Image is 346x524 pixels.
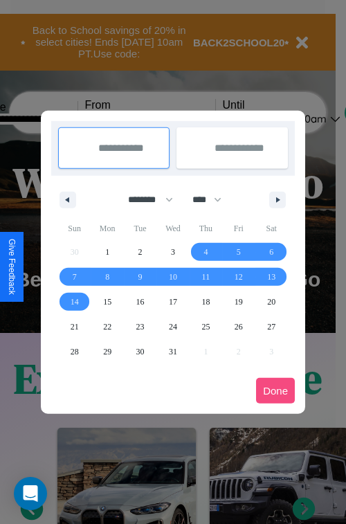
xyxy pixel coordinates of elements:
button: 25 [190,314,222,339]
button: Done [256,378,295,404]
span: 3 [171,240,175,264]
span: Sun [58,217,91,240]
button: 2 [124,240,156,264]
button: 27 [255,314,288,339]
span: 1 [105,240,109,264]
span: 10 [169,264,177,289]
button: 4 [190,240,222,264]
button: 1 [91,240,123,264]
span: 31 [169,339,177,364]
button: 8 [91,264,123,289]
div: Open Intercom Messenger [14,477,47,510]
button: 7 [58,264,91,289]
span: 2 [138,240,143,264]
button: 14 [58,289,91,314]
span: 9 [138,264,143,289]
span: 20 [267,289,275,314]
button: 23 [124,314,156,339]
span: 21 [71,314,79,339]
button: 18 [190,289,222,314]
span: 11 [202,264,210,289]
span: 8 [105,264,109,289]
span: Wed [156,217,189,240]
span: Sat [255,217,288,240]
button: 28 [58,339,91,364]
span: 18 [201,289,210,314]
span: 30 [136,339,145,364]
button: 26 [222,314,255,339]
span: Mon [91,217,123,240]
button: 16 [124,289,156,314]
button: 29 [91,339,123,364]
span: 17 [169,289,177,314]
button: 10 [156,264,189,289]
span: 27 [267,314,275,339]
button: 6 [255,240,288,264]
button: 11 [190,264,222,289]
button: 15 [91,289,123,314]
span: 22 [103,314,111,339]
button: 17 [156,289,189,314]
button: 5 [222,240,255,264]
span: 25 [201,314,210,339]
span: 14 [71,289,79,314]
span: 24 [169,314,177,339]
span: 16 [136,289,145,314]
span: 29 [103,339,111,364]
button: 13 [255,264,288,289]
button: 24 [156,314,189,339]
span: Tue [124,217,156,240]
button: 21 [58,314,91,339]
button: 22 [91,314,123,339]
span: 19 [235,289,243,314]
span: Thu [190,217,222,240]
span: 12 [235,264,243,289]
button: 30 [124,339,156,364]
span: 13 [267,264,275,289]
button: 12 [222,264,255,289]
span: 15 [103,289,111,314]
button: 19 [222,289,255,314]
span: 28 [71,339,79,364]
button: 9 [124,264,156,289]
span: 7 [73,264,77,289]
button: 31 [156,339,189,364]
span: 26 [235,314,243,339]
span: 5 [237,240,241,264]
button: 20 [255,289,288,314]
button: 3 [156,240,189,264]
span: Fri [222,217,255,240]
span: 4 [203,240,208,264]
div: Give Feedback [7,239,17,295]
span: 6 [269,240,273,264]
span: 23 [136,314,145,339]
